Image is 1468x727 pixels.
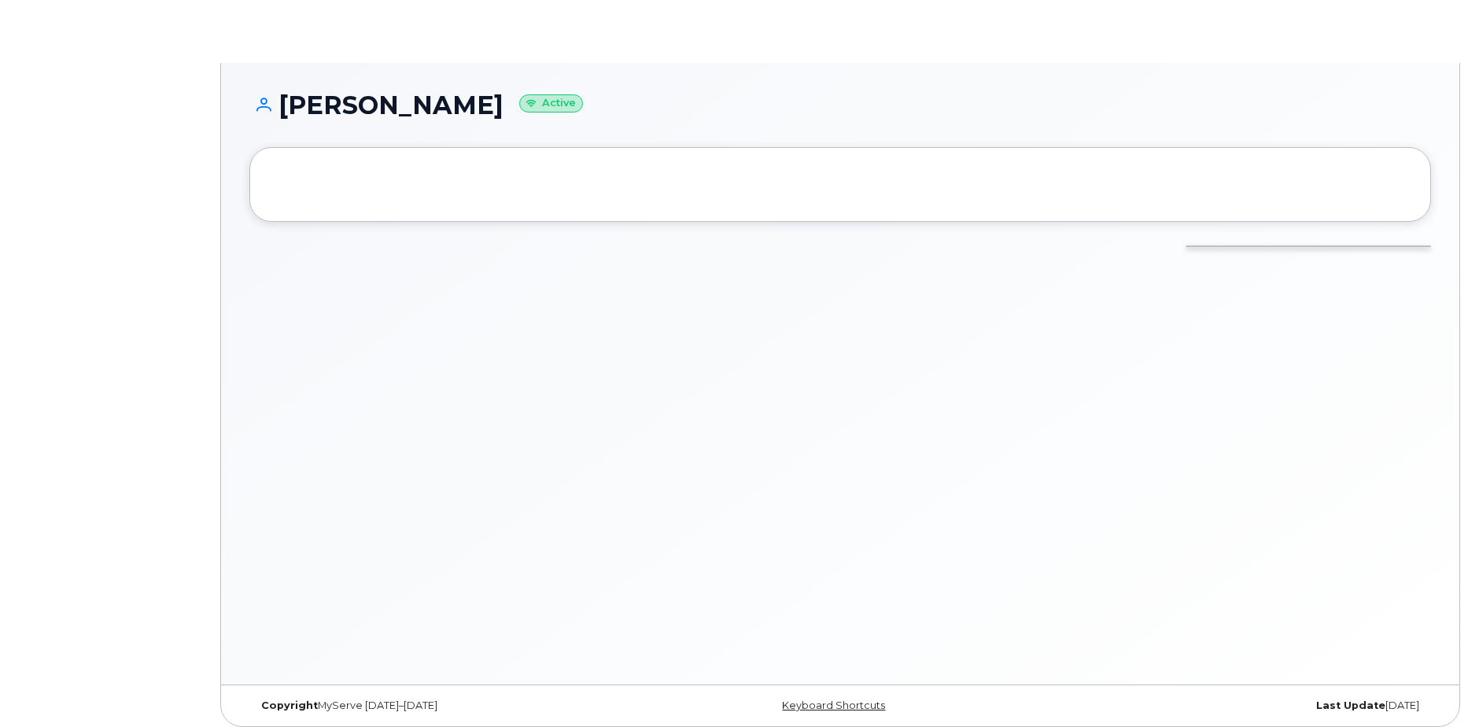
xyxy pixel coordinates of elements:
strong: Copyright [261,699,318,711]
strong: Last Update [1316,699,1385,711]
small: Active [519,94,583,113]
h1: [PERSON_NAME] [249,91,1431,119]
div: [DATE] [1037,699,1431,712]
div: MyServe [DATE]–[DATE] [249,699,644,712]
a: Keyboard Shortcuts [782,699,885,711]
